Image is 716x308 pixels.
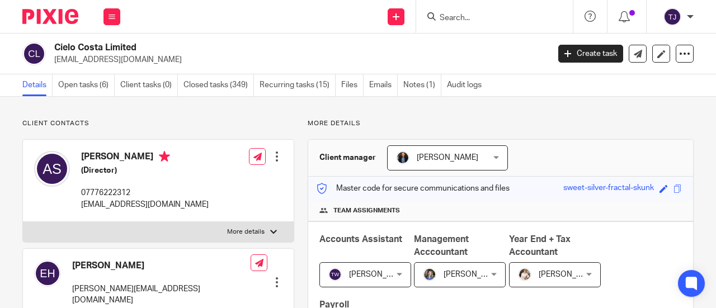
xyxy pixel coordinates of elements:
[72,283,251,306] p: [PERSON_NAME][EMAIL_ADDRESS][DOMAIN_NAME]
[663,8,681,26] img: svg%3E
[81,151,209,165] h4: [PERSON_NAME]
[58,74,115,96] a: Open tasks (6)
[563,182,654,195] div: sweet-silver-fractal-skunk
[396,151,409,164] img: martin-hickman.jpg
[81,187,209,198] p: 07776222312
[159,151,170,162] i: Primary
[227,228,265,236] p: More details
[444,271,505,278] span: [PERSON_NAME]
[319,152,376,163] h3: Client manager
[333,206,400,215] span: Team assignments
[54,42,444,54] h2: Cielo Costa Limited
[423,268,436,281] img: 1530183611242%20(1).jpg
[328,268,342,281] img: svg%3E
[22,42,46,65] img: svg%3E
[317,183,510,194] p: Master code for secure communications and files
[417,154,478,162] span: [PERSON_NAME]
[54,54,541,65] p: [EMAIL_ADDRESS][DOMAIN_NAME]
[72,260,251,272] h4: [PERSON_NAME]
[403,74,441,96] a: Notes (1)
[447,74,487,96] a: Audit logs
[81,165,209,176] h5: (Director)
[539,271,600,278] span: [PERSON_NAME]
[349,271,411,278] span: [PERSON_NAME]
[308,119,694,128] p: More details
[183,74,254,96] a: Closed tasks (349)
[414,235,469,257] span: Management Acccountant
[34,260,61,287] img: svg%3E
[22,119,294,128] p: Client contacts
[22,74,53,96] a: Details
[439,13,539,23] input: Search
[341,74,364,96] a: Files
[120,74,178,96] a: Client tasks (0)
[558,45,623,63] a: Create task
[34,151,70,187] img: svg%3E
[81,199,209,210] p: [EMAIL_ADDRESS][DOMAIN_NAME]
[260,74,336,96] a: Recurring tasks (15)
[518,268,531,281] img: Kayleigh%20Henson.jpeg
[319,235,402,244] span: Accounts Assistant
[369,74,398,96] a: Emails
[509,235,571,257] span: Year End + Tax Accountant
[22,9,78,24] img: Pixie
